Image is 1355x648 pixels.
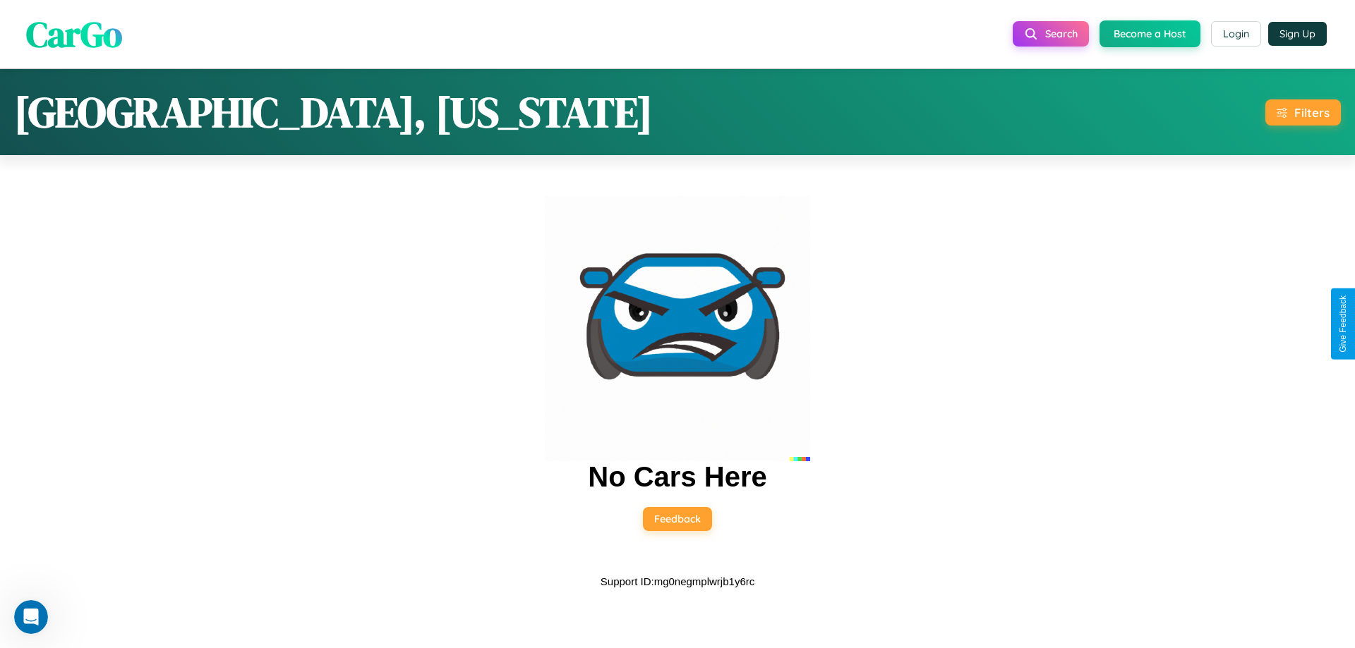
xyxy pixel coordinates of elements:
button: Search [1013,21,1089,47]
h1: [GEOGRAPHIC_DATA], [US_STATE] [14,83,653,141]
button: Sign Up [1268,22,1327,46]
button: Become a Host [1100,20,1200,47]
iframe: Intercom live chat [14,600,48,634]
span: Search [1045,27,1078,40]
div: Give Feedback [1338,295,1348,353]
h2: No Cars Here [588,461,766,493]
div: Filters [1294,105,1330,120]
button: Login [1211,21,1261,47]
p: Support ID: mg0negmplwrjb1y6rc [601,572,754,591]
button: Filters [1265,99,1341,126]
button: Feedback [643,507,712,531]
img: car [545,196,810,461]
span: CarGo [26,9,122,58]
